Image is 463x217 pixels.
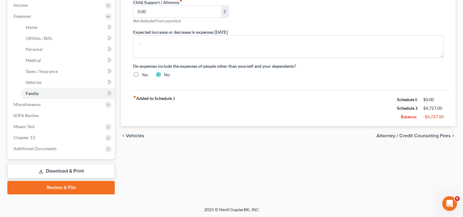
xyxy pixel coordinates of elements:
span: Expenses [13,13,31,19]
span: SOFA Review [13,113,39,118]
i: chevron_right [451,133,456,138]
span: Chapter 13 [13,135,35,140]
span: Means Test [13,124,35,129]
span: Income [13,2,28,8]
span: Personal [26,47,43,52]
a: SOFA Review [9,110,115,121]
span: Taxes / Insurance [26,69,58,74]
button: Attorney / Credit Counseling Fees chevron_right [376,133,456,138]
span: Not deducted from paycheck [133,18,181,23]
strong: Schedule J: [397,105,418,111]
span: Attorney / Credit Counseling Fees [376,133,451,138]
a: Vehicles [21,77,115,88]
button: chevron_left Vehicles [121,133,144,138]
label: Do expenses include the expenses of people other than yourself and your dependents? [133,63,443,69]
div: $ [221,6,228,17]
a: Home [21,22,115,33]
strong: Schedule I: [397,97,418,102]
i: fiber_manual_record [133,95,136,98]
a: Personal [21,44,115,55]
label: Expected increase or decrease in expenses [DATE] [133,29,228,35]
iframe: Intercom live chat [442,196,457,211]
div: $4,727.00 [423,105,443,111]
a: Utilities / Bills [21,33,115,44]
span: Home [26,25,37,30]
strong: Balance: [401,114,417,119]
span: 6 [455,196,460,201]
a: Review & File [7,181,115,194]
label: No [164,72,170,78]
span: Family [26,91,39,96]
a: Family [21,88,115,99]
span: Vehicles [26,80,42,85]
span: Miscellaneous [13,102,41,107]
div: $0.00 [423,97,443,103]
span: Additional Documents [13,146,57,151]
input: -- [133,6,221,17]
a: Taxes / Insurance [21,66,115,77]
a: Download & Print [7,164,115,178]
div: -$4,727.00 [423,114,443,120]
a: Medical [21,55,115,66]
i: chevron_left [121,133,126,138]
strong: Added to Schedule J [133,95,175,121]
span: Medical [26,58,41,63]
label: Yes [142,72,148,78]
span: Utilities / Bills [26,36,52,41]
span: Vehicles [126,133,144,138]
